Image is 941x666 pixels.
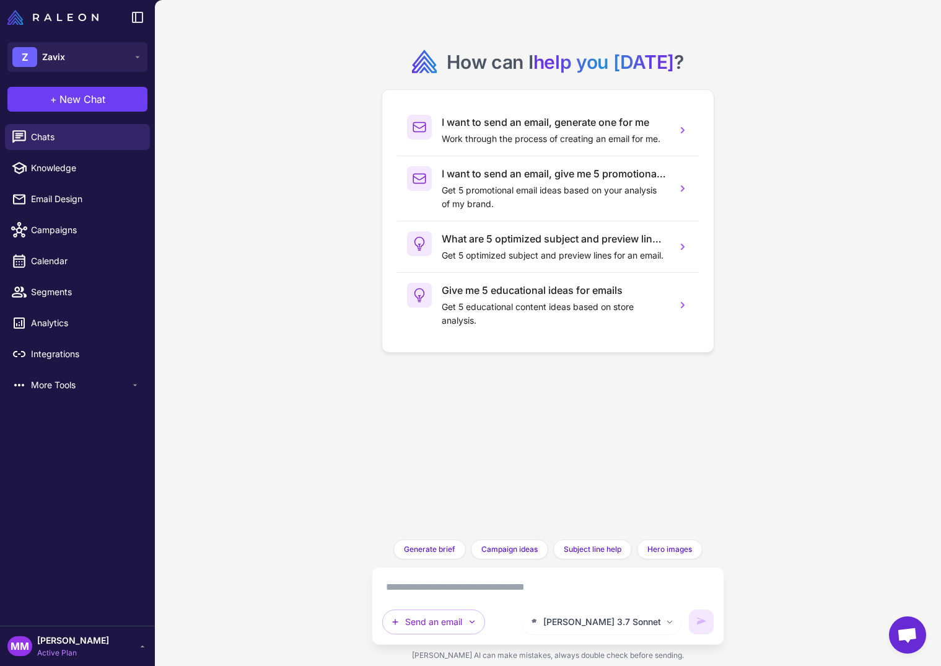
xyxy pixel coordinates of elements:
span: Calendar [31,254,140,268]
div: Z [12,47,37,67]
button: [PERSON_NAME] 3.7 Sonnet [522,610,681,634]
span: Generate brief [404,544,455,555]
span: Email Design [31,192,140,206]
button: Campaign ideas [471,539,548,559]
span: [PERSON_NAME] 3.7 Sonnet [543,615,661,629]
span: Knowledge [31,161,140,175]
img: Raleon Logo [7,10,98,25]
span: More Tools [31,378,130,392]
a: Knowledge [5,155,150,181]
h3: What are 5 optimized subject and preview lines for an email? [442,231,667,246]
span: Zavix [42,50,65,64]
button: Hero images [637,539,702,559]
h3: I want to send an email, give me 5 promotional email ideas. [442,166,667,181]
span: + [50,92,57,107]
span: Campaign ideas [481,544,538,555]
span: Segments [31,285,140,299]
div: MM [7,636,32,656]
h3: I want to send an email, generate one for me [442,115,667,130]
a: Integrations [5,341,150,367]
span: Active Plan [37,647,109,659]
button: Send an email [382,610,485,634]
button: Subject line help [553,539,632,559]
span: Campaigns [31,223,140,237]
span: Chats [31,130,140,144]
p: Work through the process of creating an email for me. [442,132,667,146]
span: Analytics [31,316,140,330]
p: Get 5 promotional email ideas based on your analysis of my brand. [442,184,667,211]
button: +New Chat [7,87,147,112]
button: ZZavix [7,42,147,72]
p: Get 5 educational content ideas based on store analysis. [442,300,667,327]
span: New Chat [59,92,105,107]
div: [PERSON_NAME] AI can make mistakes, always double check before sending. [372,645,725,666]
a: Open chat [889,616,926,654]
a: Calendar [5,248,150,274]
a: Segments [5,279,150,305]
h3: Give me 5 educational ideas for emails [442,283,667,298]
span: help you [DATE] [533,51,675,73]
span: Subject line help [564,544,621,555]
a: Analytics [5,310,150,336]
a: Email Design [5,186,150,212]
span: Integrations [31,347,140,361]
p: Get 5 optimized subject and preview lines for an email. [442,249,667,262]
button: Generate brief [393,539,466,559]
span: Hero images [647,544,692,555]
a: Chats [5,124,150,150]
a: Campaigns [5,217,150,243]
span: [PERSON_NAME] [37,634,109,647]
h2: How can I ? [447,50,684,74]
